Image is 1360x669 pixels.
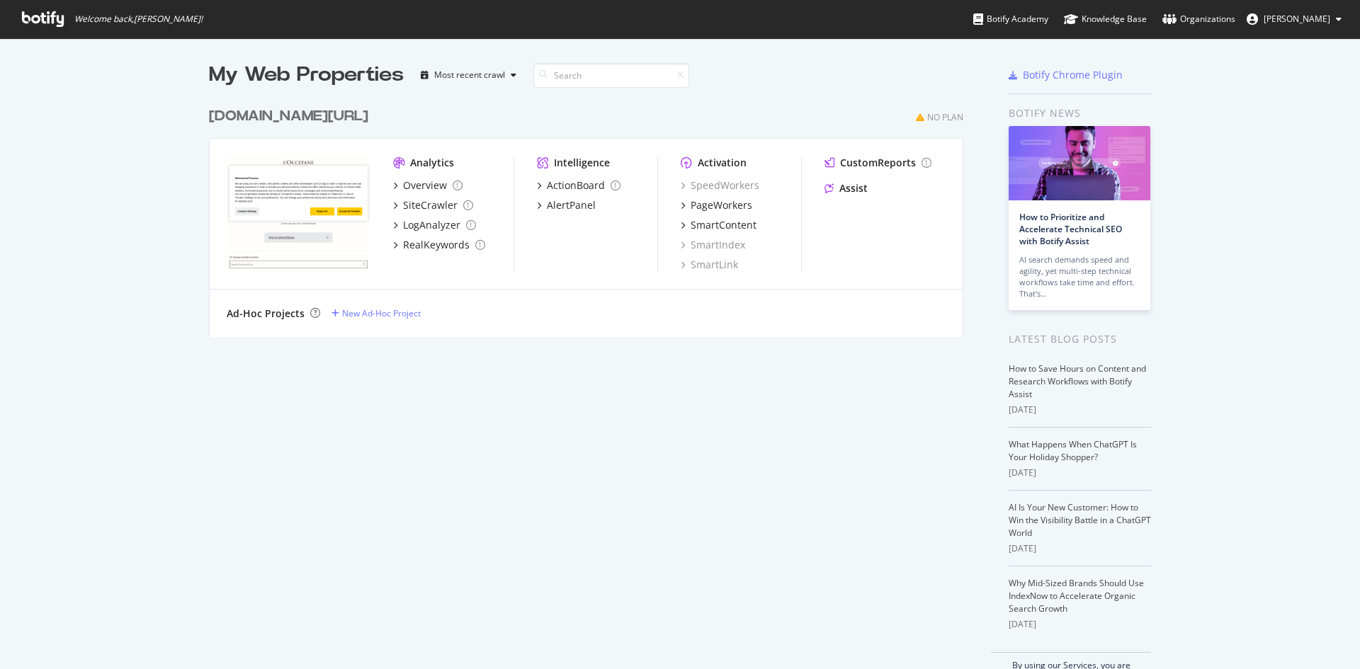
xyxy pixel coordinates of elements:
[393,238,485,252] a: RealKeywords
[839,181,868,195] div: Assist
[74,13,203,25] span: Welcome back, [PERSON_NAME] !
[691,218,756,232] div: SmartContent
[1009,331,1151,347] div: Latest Blog Posts
[403,218,460,232] div: LogAnalyzer
[331,307,421,319] a: New Ad-Hoc Project
[533,63,689,88] input: Search
[1009,577,1144,614] a: Why Mid-Sized Brands Should Use IndexNow to Accelerate Organic Search Growth
[1235,8,1353,30] button: [PERSON_NAME]
[1162,12,1235,26] div: Organizations
[209,106,368,127] div: [DOMAIN_NAME][URL]
[410,156,454,170] div: Analytics
[1009,126,1150,200] img: How to Prioritize and Accelerate Technical SEO with Botify Assist
[824,156,931,170] a: CustomReports
[415,64,522,86] button: Most recent crawl
[393,178,463,193] a: Overview
[403,198,458,212] div: SiteCrawler
[1009,105,1151,121] div: Botify news
[403,178,447,193] div: Overview
[1064,12,1147,26] div: Knowledge Base
[1009,362,1146,400] a: How to Save Hours on Content and Research Workflows with Botify Assist
[681,198,752,212] a: PageWorkers
[1009,438,1137,463] a: What Happens When ChatGPT Is Your Holiday Shopper?
[342,307,421,319] div: New Ad-Hoc Project
[681,258,738,272] a: SmartLink
[1009,618,1151,631] div: [DATE]
[547,198,596,212] div: AlertPanel
[209,61,404,89] div: My Web Properties
[209,89,975,337] div: grid
[681,178,759,193] a: SpeedWorkers
[1009,404,1151,416] div: [DATE]
[393,198,473,212] a: SiteCrawler
[1009,467,1151,479] div: [DATE]
[1009,501,1151,539] a: AI Is Your New Customer: How to Win the Visibility Battle in a ChatGPT World
[537,198,596,212] a: AlertPanel
[227,156,370,270] img: loccitane.com/en-us/
[1019,254,1140,299] div: AI search demands speed and agility, yet multi-step technical workflows take time and effort. Tha...
[554,156,610,170] div: Intelligence
[434,71,505,79] div: Most recent crawl
[209,106,374,127] a: [DOMAIN_NAME][URL]
[227,307,305,321] div: Ad-Hoc Projects
[681,218,756,232] a: SmartContent
[547,178,605,193] div: ActionBoard
[681,238,745,252] a: SmartIndex
[698,156,747,170] div: Activation
[1009,542,1151,555] div: [DATE]
[691,198,752,212] div: PageWorkers
[1009,68,1123,82] a: Botify Chrome Plugin
[824,181,868,195] a: Assist
[1264,13,1330,25] span: Anne-Sophie Roumilhac
[403,238,470,252] div: RealKeywords
[927,111,963,123] div: No Plan
[1023,68,1123,82] div: Botify Chrome Plugin
[840,156,916,170] div: CustomReports
[537,178,620,193] a: ActionBoard
[393,218,476,232] a: LogAnalyzer
[1019,211,1122,247] a: How to Prioritize and Accelerate Technical SEO with Botify Assist
[973,12,1048,26] div: Botify Academy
